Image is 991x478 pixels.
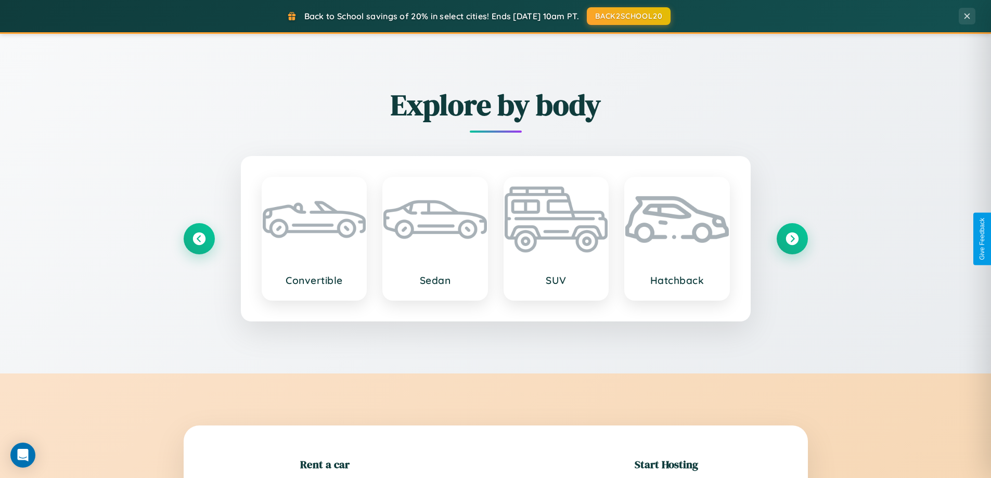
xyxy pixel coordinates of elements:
[515,274,598,287] h3: SUV
[300,457,350,472] h2: Rent a car
[273,274,356,287] h3: Convertible
[979,218,986,260] div: Give Feedback
[184,85,808,125] h2: Explore by body
[304,11,579,21] span: Back to School savings of 20% in select cities! Ends [DATE] 10am PT.
[10,443,35,468] div: Open Intercom Messenger
[587,7,671,25] button: BACK2SCHOOL20
[636,274,718,287] h3: Hatchback
[394,274,477,287] h3: Sedan
[635,457,698,472] h2: Start Hosting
